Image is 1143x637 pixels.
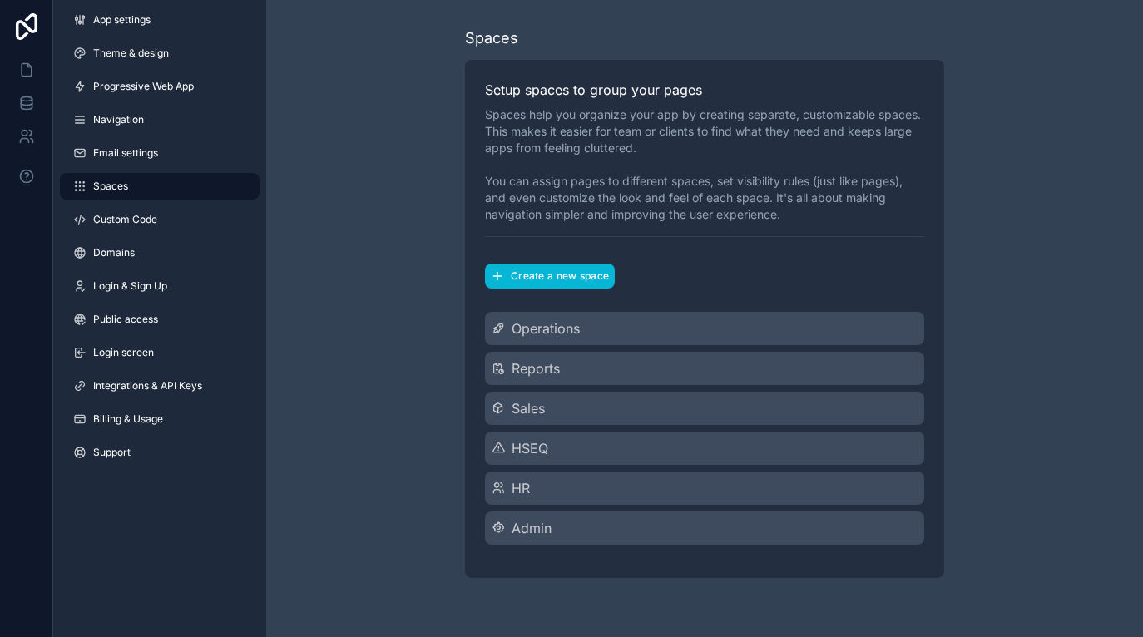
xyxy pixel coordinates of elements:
[512,478,530,498] span: HR
[485,432,924,465] a: HSEQ
[60,306,260,333] a: Public access
[93,246,135,259] span: Domains
[60,339,260,366] a: Login screen
[485,392,924,425] a: Sales
[93,146,158,160] span: Email settings
[511,269,609,283] span: Create a new space
[485,312,924,345] a: Operations
[512,398,545,418] span: Sales
[93,279,167,293] span: Login & Sign Up
[60,40,260,67] a: Theme & design
[93,379,202,393] span: Integrations & API Keys
[93,346,154,359] span: Login screen
[60,239,260,266] a: Domains
[93,213,157,226] span: Custom Code
[512,438,548,458] span: HSEQ
[485,80,924,100] h2: Setup spaces to group your pages
[512,518,552,538] span: Admin
[60,206,260,233] a: Custom Code
[93,180,128,193] span: Spaces
[60,273,260,299] a: Login & Sign Up
[60,7,260,33] a: App settings
[60,439,260,466] a: Support
[93,13,151,27] span: App settings
[93,412,163,426] span: Billing & Usage
[512,358,560,378] span: Reports
[485,106,924,223] p: Spaces help you organize your app by creating separate, customizable spaces. This makes it easier...
[60,373,260,399] a: Integrations & API Keys
[93,80,194,93] span: Progressive Web App
[465,27,518,50] div: Spaces
[93,113,144,126] span: Navigation
[60,106,260,133] a: Navigation
[485,264,615,289] button: Create a new space
[93,47,169,60] span: Theme & design
[485,511,924,545] a: Admin
[512,318,580,338] span: Operations
[485,472,924,505] a: HR
[60,406,260,432] a: Billing & Usage
[60,140,260,166] a: Email settings
[485,352,924,385] a: Reports
[93,446,131,459] span: Support
[60,73,260,100] a: Progressive Web App
[60,173,260,200] a: Spaces
[93,313,158,326] span: Public access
